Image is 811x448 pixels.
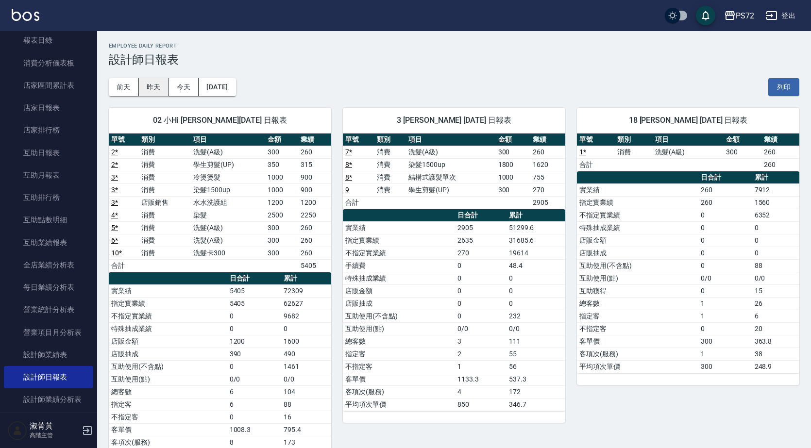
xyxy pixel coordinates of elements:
td: 洗髮(A級) [406,146,496,158]
table: a dense table [343,209,565,411]
td: 88 [752,259,799,272]
td: 洗髮(A級) [191,146,265,158]
td: 0 [227,310,281,322]
td: 消費 [615,146,653,158]
td: 水水洗護組 [191,196,265,209]
td: 1200 [298,196,331,209]
a: 9 [345,186,349,194]
td: 15 [752,284,799,297]
td: 260 [530,146,565,158]
td: 消費 [374,183,406,196]
td: 2905 [455,221,507,234]
td: 172 [507,385,565,398]
td: 實業績 [577,183,698,196]
td: 實業績 [343,221,455,234]
td: 指定客 [577,310,698,322]
h3: 設計師日報表 [109,53,799,66]
td: 店販抽成 [343,297,455,310]
td: 特殊抽成業績 [343,272,455,284]
td: 1 [698,348,752,360]
td: 指定實業績 [109,297,227,310]
td: 300 [265,221,298,234]
td: 洗髮(A級) [653,146,724,158]
td: 300 [496,146,531,158]
td: 62627 [281,297,331,310]
td: 56 [507,360,565,373]
td: 300 [265,234,298,247]
td: 不指定實業績 [109,310,227,322]
img: Person [8,421,27,440]
a: 互助排行榜 [4,186,93,209]
td: 7912 [752,183,799,196]
td: 850 [455,398,507,411]
td: 總客數 [343,335,455,348]
td: 19614 [507,247,565,259]
td: 洗髮卡300 [191,247,265,259]
td: 互助使用(不含點) [109,360,227,373]
td: 755 [530,171,565,183]
td: 染髮 [191,209,265,221]
td: 1133.3 [455,373,507,385]
td: 350 [265,158,298,171]
td: 300 [698,335,752,348]
button: PS72 [720,6,758,26]
img: Logo [12,9,39,21]
td: 1620 [530,158,565,171]
table: a dense table [577,133,799,171]
td: 0 [698,247,752,259]
td: 總客數 [109,385,227,398]
td: 消費 [139,247,191,259]
th: 業績 [530,133,565,146]
td: 0 [455,310,507,322]
a: 每日業績分析表 [4,276,93,299]
td: 0 [281,322,331,335]
td: 2635 [455,234,507,247]
td: 消費 [139,209,191,221]
td: 4 [455,385,507,398]
th: 金額 [724,133,761,146]
td: 指定客 [343,348,455,360]
td: 0 [698,234,752,247]
div: PS72 [736,10,754,22]
td: 72309 [281,284,331,297]
th: 金額 [265,133,298,146]
td: 0 [227,360,281,373]
td: 300 [265,247,298,259]
td: 總客數 [577,297,698,310]
td: 2905 [530,196,565,209]
a: 店家日報表 [4,97,93,119]
td: 0 [698,221,752,234]
a: 互助業績報表 [4,232,93,254]
td: 260 [698,183,752,196]
td: 31685.6 [507,234,565,247]
td: 1000 [265,171,298,183]
td: 1000 [496,171,531,183]
td: 0 [698,209,752,221]
td: 店販金額 [577,234,698,247]
td: 6 [227,398,281,411]
th: 累計 [281,272,331,285]
td: 消費 [139,221,191,234]
td: 店販抽成 [577,247,698,259]
td: 互助使用(不含點) [577,259,698,272]
td: 0/0 [698,272,752,284]
td: 300 [496,183,531,196]
button: 前天 [109,78,139,96]
td: 洗髮(A級) [191,234,265,247]
td: 1008.3 [227,423,281,436]
th: 單號 [109,133,139,146]
td: 1600 [281,335,331,348]
td: 0 [752,234,799,247]
th: 類別 [615,133,653,146]
a: 設計師業績月報表 [4,411,93,433]
td: 不指定客 [343,360,455,373]
td: 消費 [374,171,406,183]
td: 2500 [265,209,298,221]
td: 346.7 [507,398,565,411]
td: 38 [752,348,799,360]
table: a dense table [577,171,799,373]
table: a dense table [109,133,331,272]
td: 合計 [577,158,615,171]
a: 營業項目月分析表 [4,321,93,344]
td: 0/0 [752,272,799,284]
